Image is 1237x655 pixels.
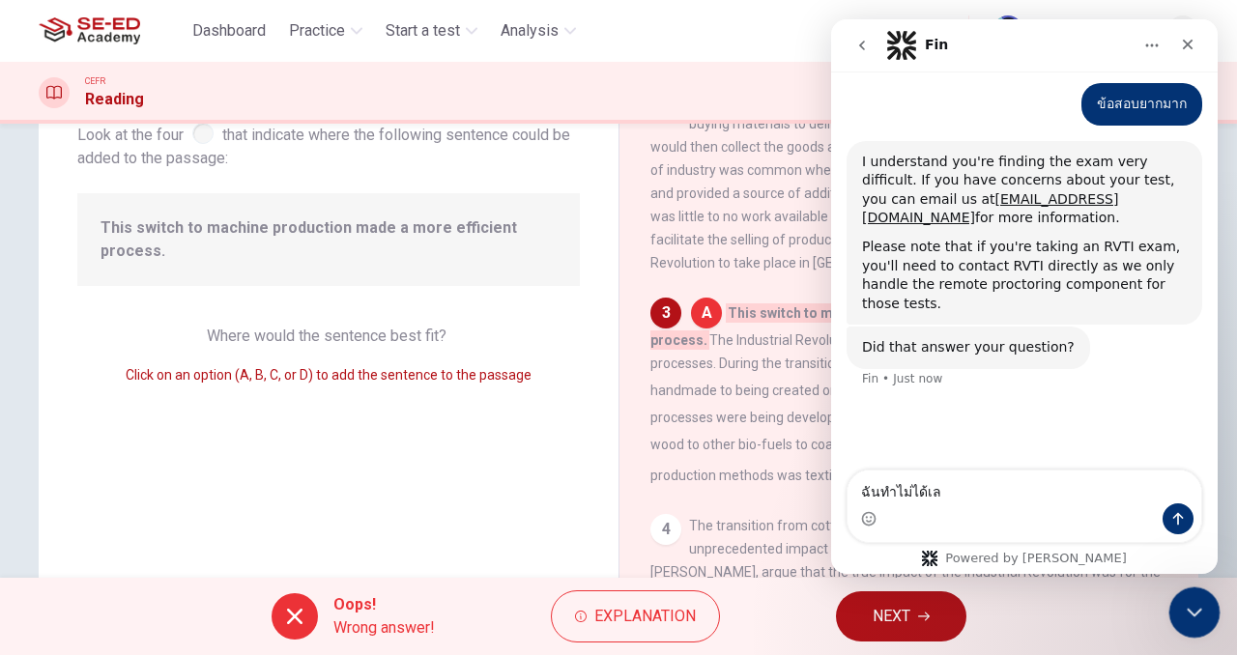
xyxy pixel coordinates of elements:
[501,19,559,43] span: Analysis
[85,88,144,111] h1: Reading
[126,367,532,383] span: Click on an option (A, B, C, or D) to add the sentence to the passage
[207,327,450,345] span: Where would the sentence best fit?
[650,383,1151,452] span: New products and production processes were being developed and improved, including the transition...
[493,14,584,48] button: Analysis
[39,12,140,50] img: SE-ED Academy logo
[39,12,185,50] a: SE-ED Academy logo
[650,514,681,545] div: 4
[289,19,345,43] span: Practice
[1169,587,1221,639] iframe: Intercom live chat
[192,19,266,43] span: Dashboard
[281,14,370,48] button: Practice
[650,298,681,328] div: 3
[836,591,966,641] button: NEXT
[650,332,1143,398] span: The Industrial Revolution was the transition to the new manufacturing processes. During the trans...
[386,19,460,43] span: Start a test
[691,298,722,328] span: A
[378,14,485,48] button: Start a test
[551,590,720,642] button: Explanation
[831,19,1218,574] iframe: Intercom live chat
[873,603,910,630] span: NEXT
[101,216,557,263] span: This switch to machine production made a more efficient process.
[333,616,435,640] span: Wrong answer!
[333,593,435,616] span: Oops!
[185,14,273,48] button: Dashboard
[594,603,696,630] span: Explanation
[85,74,105,88] span: CEFR
[992,15,1023,46] img: Profile picture
[77,119,580,170] span: Look at the four that indicate where the following sentence could be added to the passage:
